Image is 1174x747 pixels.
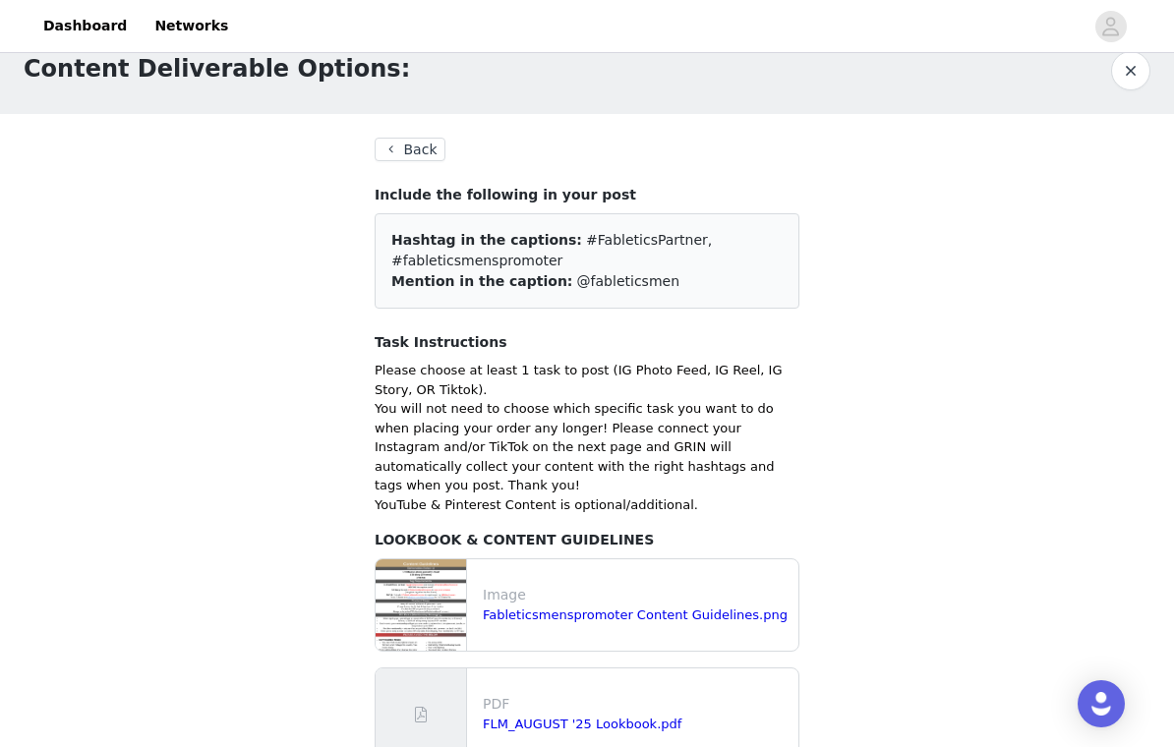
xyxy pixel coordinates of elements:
[375,495,799,515] p: YouTube & Pinterest Content is optional/additional.
[143,4,240,48] a: Networks
[1078,680,1125,727] div: Open Intercom Messenger
[483,694,791,715] p: PDF
[391,232,582,248] span: Hashtag in the captions:
[375,361,799,399] p: Please choose at least 1 task to post (IG Photo Feed, IG Reel, IG Story, OR Tiktok).
[24,51,410,86] h1: Content Deliverable Options:
[483,607,788,622] a: Fableticsmenspromoter Content Guidelines.png
[391,273,572,289] span: Mention in the caption:
[375,530,799,550] h4: LOOKBOOK & CONTENT GUIDELINES
[375,399,799,495] p: You will not need to choose which specific task you want to do when placing your order any longer...
[31,4,139,48] a: Dashboard
[483,585,791,605] p: Image
[1101,11,1120,42] div: avatar
[483,717,681,731] a: FLM_AUGUST '25 Lookbook.pdf
[375,185,799,205] h4: Include the following in your post
[375,332,799,353] h4: Task Instructions
[376,559,466,651] img: file
[375,138,445,161] button: Back
[577,273,679,289] span: @fableticsmen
